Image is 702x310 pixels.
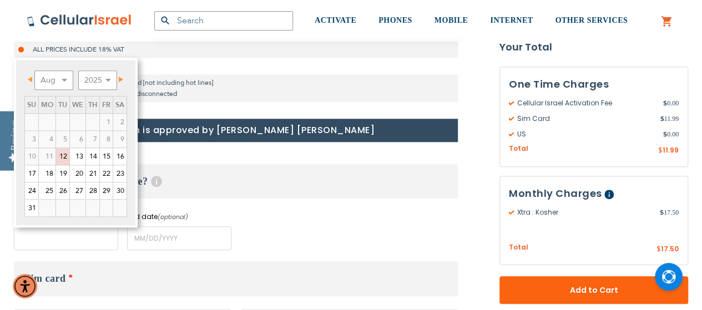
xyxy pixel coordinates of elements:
[100,131,113,148] span: 8
[26,72,39,86] a: Prev
[661,244,679,253] span: 17.50
[509,114,660,124] span: Sim Card
[660,114,679,124] span: 11.99
[113,182,127,199] a: 30
[315,16,356,24] span: ACTIVATE
[509,144,528,154] span: Total
[28,77,32,82] span: Prev
[56,182,69,199] a: 26
[660,114,664,124] span: $
[509,98,663,108] span: Cellular Israel Activation Fee
[13,274,37,298] div: Accessibility Menu
[113,114,127,130] span: 2
[25,182,38,199] a: 24
[39,165,55,182] a: 18
[14,226,118,250] input: MM/DD/YYYY
[115,100,124,110] span: Saturday
[127,226,231,250] input: MM/DD/YYYY
[58,100,67,110] span: Tuesday
[435,16,468,24] span: MOBILE
[555,16,628,24] span: OTHER SERVICES
[41,100,53,110] span: Monday
[100,148,113,165] a: 15
[25,131,38,148] span: 3
[25,273,66,284] span: Sim card
[14,74,458,102] li: Only person to person calls included [not including hot lines] *If the line will be abused it wil...
[660,207,679,217] span: 17.50
[151,176,162,187] span: Help
[490,16,533,24] span: INTERNET
[658,146,663,156] span: $
[25,165,38,182] a: 17
[14,119,458,142] h1: This plan is approved by [PERSON_NAME] [PERSON_NAME]
[113,131,127,148] span: 9
[663,129,667,139] span: $
[119,77,123,82] span: Next
[27,14,132,27] img: Cellular Israel Logo
[663,98,679,108] span: 0.00
[154,11,293,31] input: Search
[27,100,36,110] span: Sunday
[100,182,113,199] a: 29
[656,245,661,255] span: $
[72,100,83,110] span: Wednesday
[604,190,614,199] span: Help
[509,242,528,253] span: Total
[102,100,110,110] span: Friday
[70,131,85,148] span: 6
[25,200,38,216] a: 31
[127,212,231,222] label: End date
[660,207,664,217] span: $
[100,114,113,130] span: 1
[70,182,85,199] a: 27
[34,70,73,90] select: Select month
[86,182,99,199] a: 28
[39,131,55,148] span: 4
[158,212,188,221] i: (optional)
[113,165,127,182] a: 23
[56,148,69,165] a: 12
[663,145,679,155] span: 11.99
[663,98,667,108] span: $
[536,284,652,296] span: Add to Cart
[56,165,69,182] a: 19
[14,41,458,58] li: ALL PRICES INCLUDE 18% VAT
[14,164,458,199] h3: When do you need service?
[509,207,660,217] span: Xtra : Kosher
[499,276,688,304] button: Add to Cart
[70,148,85,165] a: 13
[509,129,663,139] span: US
[113,148,127,165] a: 16
[86,165,99,182] a: 21
[78,70,117,90] select: Select year
[509,186,602,200] span: Monthly Charges
[378,16,412,24] span: PHONES
[112,72,126,86] a: Next
[88,100,97,110] span: Thursday
[70,165,85,182] a: 20
[663,129,679,139] span: 0.00
[86,148,99,165] a: 14
[39,182,55,199] a: 25
[86,131,99,148] span: 7
[25,148,38,165] span: 10
[509,76,679,93] h3: One Time Charges
[56,131,69,148] span: 5
[100,165,113,182] a: 22
[499,39,688,55] strong: Your Total
[9,120,19,150] div: Reviews
[39,148,55,165] span: 11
